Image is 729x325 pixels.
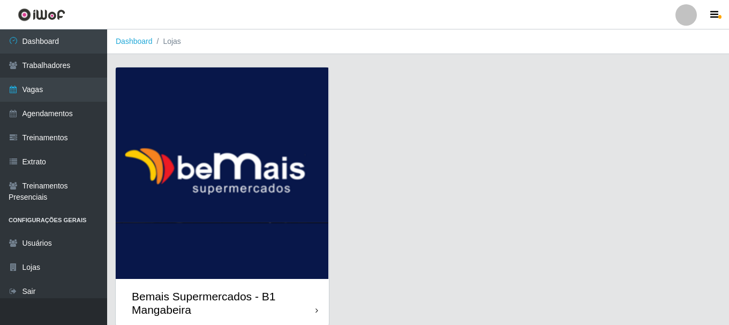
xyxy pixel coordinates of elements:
[107,29,729,54] nav: breadcrumb
[153,36,181,47] li: Lojas
[18,8,65,21] img: CoreUI Logo
[132,290,315,316] div: Bemais Supermercados - B1 Mangabeira
[116,67,329,279] img: cardImg
[116,37,153,46] a: Dashboard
